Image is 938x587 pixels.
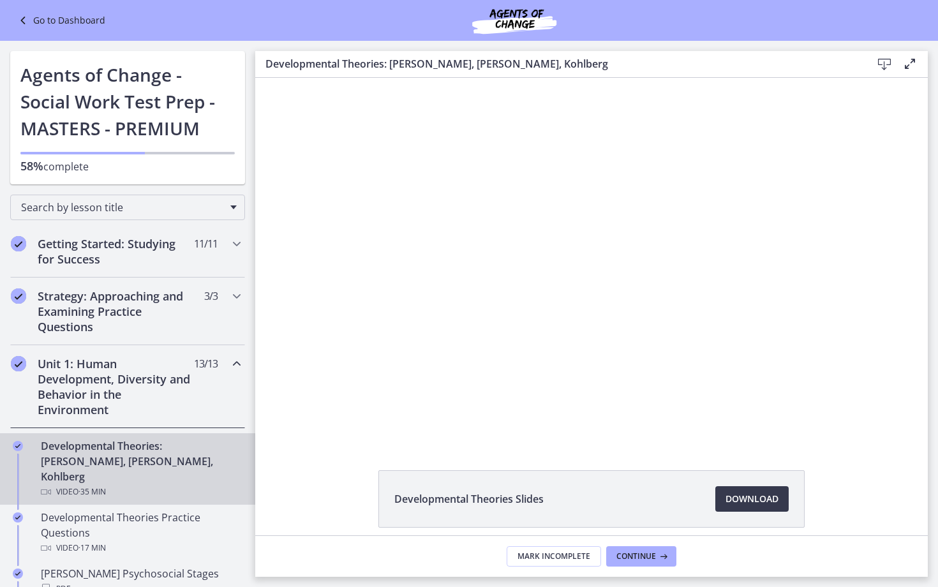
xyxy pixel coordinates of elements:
i: Completed [11,356,26,371]
span: Search by lesson title [21,200,224,214]
button: Mark Incomplete [507,546,601,567]
h2: Strategy: Approaching and Examining Practice Questions [38,288,193,334]
i: Completed [11,236,26,251]
div: Search by lesson title [10,195,245,220]
h2: Unit 1: Human Development, Diversity and Behavior in the Environment [38,356,193,417]
span: 13 / 13 [194,356,218,371]
h3: Developmental Theories: [PERSON_NAME], [PERSON_NAME], Kohlberg [265,56,851,71]
img: Agents of Change [438,5,591,36]
p: complete [20,158,235,174]
iframe: Video Lesson [255,78,928,441]
button: Continue [606,546,676,567]
i: Completed [11,288,26,304]
span: 58% [20,158,43,174]
div: Developmental Theories: [PERSON_NAME], [PERSON_NAME], Kohlberg [41,438,240,500]
div: Developmental Theories Practice Questions [41,510,240,556]
span: · 17 min [78,540,106,556]
span: 3 / 3 [204,288,218,304]
span: · 35 min [78,484,106,500]
a: Go to Dashboard [15,13,105,28]
h1: Agents of Change - Social Work Test Prep - MASTERS - PREMIUM [20,61,235,142]
span: Developmental Theories Slides [394,491,544,507]
i: Completed [13,512,23,523]
span: 11 / 11 [194,236,218,251]
a: Download [715,486,789,512]
span: Continue [616,551,656,561]
span: Download [726,491,778,507]
div: Video [41,540,240,556]
i: Completed [13,568,23,579]
h2: Getting Started: Studying for Success [38,236,193,267]
div: Video [41,484,240,500]
i: Completed [13,441,23,451]
span: Mark Incomplete [517,551,590,561]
